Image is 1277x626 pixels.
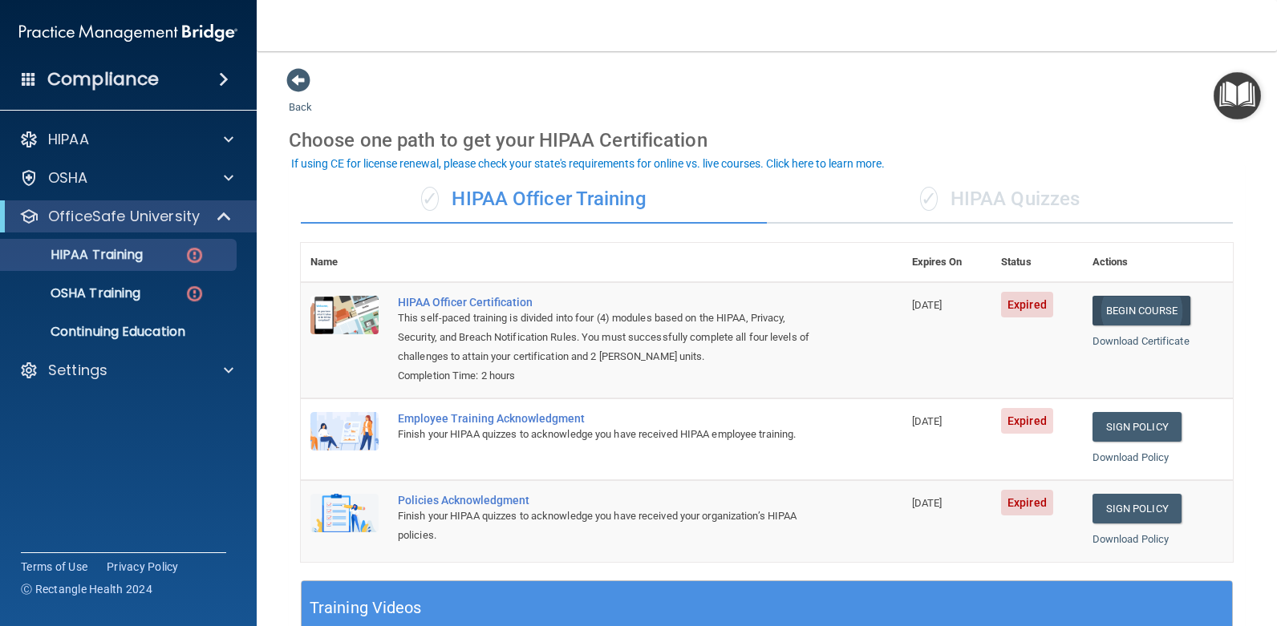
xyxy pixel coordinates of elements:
a: HIPAA Officer Certification [398,296,822,309]
a: Privacy Policy [107,559,179,575]
a: Download Certificate [1093,335,1190,347]
div: This self-paced training is divided into four (4) modules based on the HIPAA, Privacy, Security, ... [398,309,822,366]
span: Expired [1001,408,1053,434]
p: Settings [48,361,107,380]
a: Terms of Use [21,559,87,575]
div: HIPAA Quizzes [767,176,1233,224]
p: HIPAA Training [10,247,143,263]
img: danger-circle.6113f641.png [184,245,205,265]
span: Expired [1001,292,1053,317]
div: Completion Time: 2 hours [398,366,822,386]
a: Sign Policy [1093,494,1182,523]
a: Download Policy [1093,451,1170,463]
img: PMB logo [19,17,237,49]
span: ✓ [421,187,439,211]
span: Expired [1001,490,1053,515]
p: OfficeSafe University [48,207,200,226]
div: HIPAA Officer Training [301,176,767,224]
div: Policies Acknowledgment [398,494,822,507]
h5: Training Videos [310,594,422,622]
th: Name [301,243,388,282]
th: Actions [1083,243,1233,282]
button: If using CE for license renewal, please check your state's requirements for online vs. live cours... [289,155,887,172]
a: Settings [19,361,233,380]
th: Expires On [902,243,991,282]
a: Begin Course [1093,296,1190,325]
img: danger-circle.6113f641.png [184,284,205,304]
p: Continuing Education [10,324,229,340]
p: HIPAA [48,130,89,149]
div: Choose one path to get your HIPAA Certification [289,117,1245,164]
span: [DATE] [912,415,943,427]
span: [DATE] [912,299,943,311]
div: Employee Training Acknowledgment [398,412,822,425]
a: Sign Policy [1093,412,1182,442]
a: Download Policy [1093,533,1170,545]
a: Back [289,82,312,113]
div: If using CE for license renewal, please check your state's requirements for online vs. live cours... [291,158,885,169]
a: OfficeSafe University [19,207,233,226]
span: Ⓒ Rectangle Health 2024 [21,581,152,597]
h4: Compliance [47,68,159,91]
span: [DATE] [912,497,943,509]
p: OSHA Training [10,285,140,301]
span: ✓ [920,187,938,211]
th: Status [991,243,1083,282]
div: Finish your HIPAA quizzes to acknowledge you have received your organization’s HIPAA policies. [398,507,822,545]
a: HIPAA [19,130,233,149]
div: Finish your HIPAA quizzes to acknowledge you have received HIPAA employee training. [398,425,822,444]
p: OSHA [48,168,88,188]
button: Open Resource Center [1214,72,1261,119]
a: OSHA [19,168,233,188]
